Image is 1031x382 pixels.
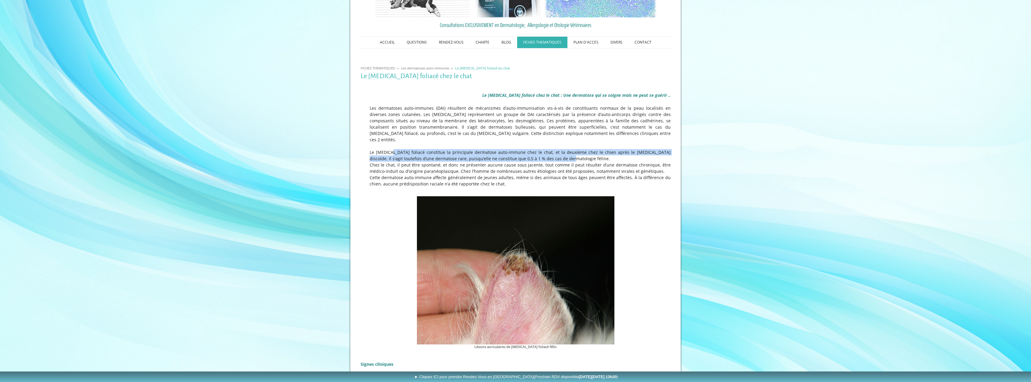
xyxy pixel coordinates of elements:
a: ACCUEIL [374,37,401,48]
a: PLAN D'ACCES [567,37,604,48]
span: FICHES THEMATIQUES [361,66,395,70]
p: Le [MEDICAL_DATA] foliacé constitue la principale dermatose auto-immune chez le chat, et la deuxi... [361,149,671,162]
a: CHARTE [470,37,495,48]
a: CONTACT [629,37,657,48]
span: Les dermatoses auto-immunes [401,66,449,70]
a: QUESTIONS [401,37,433,48]
a: Le [MEDICAL_DATA] foliacé du chat [454,66,511,70]
a: BLOG [495,37,517,48]
span: Le [MEDICAL_DATA] foliacé chez le chat : Une dermatose qui se soigne mais ne peut se guérir .. [482,92,671,98]
a: DIVERS [604,37,629,48]
span: ► Cliquez ICI pour prendre Rendez-Vous en [GEOGRAPHIC_DATA] [414,374,618,379]
a: Les dermatoses auto-immunes [399,66,451,70]
a: RENDEZ-VOUS [433,37,470,48]
h1: Le [MEDICAL_DATA] foliacé chez le chat [361,72,671,80]
p: Chez le chat, il peut être spontané, et donc ne présenter aucune cause sous jacente, tout comme i... [361,162,671,174]
img: Pemphigus foliacé du chat [417,196,614,344]
a: Consultations EXCLUSIVEMENT en Dermatologie, Allergologie et Otologie Vétérinaires [361,20,671,29]
p: Cette dermatose auto-immune affecte généralement de jeunes adultes, même si des animaux de tous â... [361,174,671,187]
a: FICHES THEMATIQUES [517,37,567,48]
span: Le [MEDICAL_DATA] foliacé du chat [455,66,510,70]
b: [DATE][DATE] 13h20 [579,374,617,379]
a: FICHES THEMATIQUES [359,66,396,70]
span: (Prochain RDV disponible ) [534,374,618,379]
span: Signes cliniques [361,361,393,367]
p: Les dermatoses auto-immunes (DAI) résultent de mécanismes d’auto-immunisation vis-à-vis de consti... [361,105,671,143]
figcaption: Lésions auriculaires de [MEDICAL_DATA] foliacé félin [417,344,614,350]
